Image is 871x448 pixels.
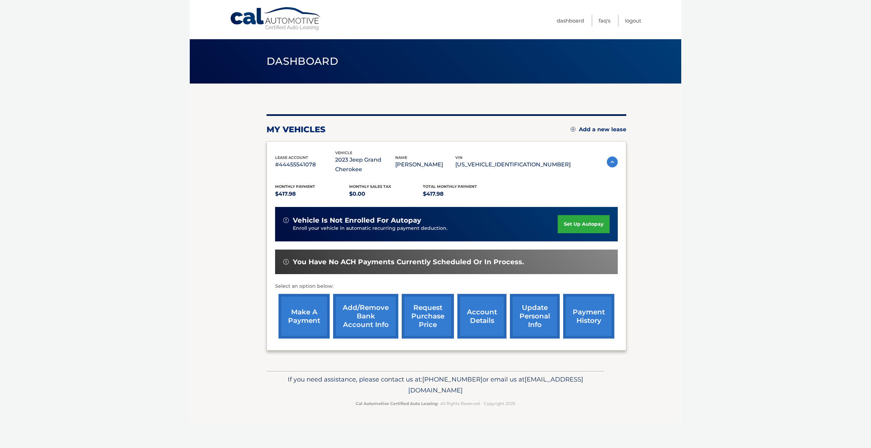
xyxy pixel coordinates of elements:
[271,400,600,407] p: - All Rights Reserved - Copyright 2025
[423,189,497,199] p: $417.98
[558,215,610,233] a: set up autopay
[275,184,315,189] span: Monthly Payment
[455,160,571,169] p: [US_VEHICLE_IDENTIFICATION_NUMBER]
[230,7,322,31] a: Cal Automotive
[510,294,560,339] a: update personal info
[271,374,600,396] p: If you need assistance, please contact us at: or email us at
[571,127,575,132] img: add.svg
[267,55,338,68] span: Dashboard
[422,375,483,383] span: [PHONE_NUMBER]
[283,218,289,223] img: alert-white.svg
[293,258,524,266] span: You have no ACH payments currently scheduled or in process.
[395,160,455,169] p: [PERSON_NAME]
[457,294,506,339] a: account details
[275,155,308,160] span: lease account
[599,15,610,26] a: FAQ's
[349,189,423,199] p: $0.00
[293,225,558,232] p: Enroll your vehicle in automatic recurring payment deduction.
[563,294,614,339] a: payment history
[333,294,398,339] a: Add/Remove bank account info
[356,401,438,406] strong: Cal Automotive Certified Auto Leasing
[408,375,583,394] span: [EMAIL_ADDRESS][DOMAIN_NAME]
[293,216,421,225] span: vehicle is not enrolled for autopay
[349,184,391,189] span: Monthly sales Tax
[275,282,618,290] p: Select an option below:
[275,160,335,169] p: #44455541078
[423,184,477,189] span: Total Monthly Payment
[571,126,626,133] a: Add a new lease
[279,294,330,339] a: make a payment
[402,294,454,339] a: request purchase price
[267,124,326,135] h2: my vehicles
[395,155,407,160] span: name
[625,15,641,26] a: Logout
[275,189,349,199] p: $417.98
[607,156,618,167] img: accordion-active.svg
[455,155,462,160] span: vin
[283,259,289,265] img: alert-white.svg
[335,150,352,155] span: vehicle
[557,15,584,26] a: Dashboard
[335,155,395,174] p: 2023 Jeep Grand Cherokee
